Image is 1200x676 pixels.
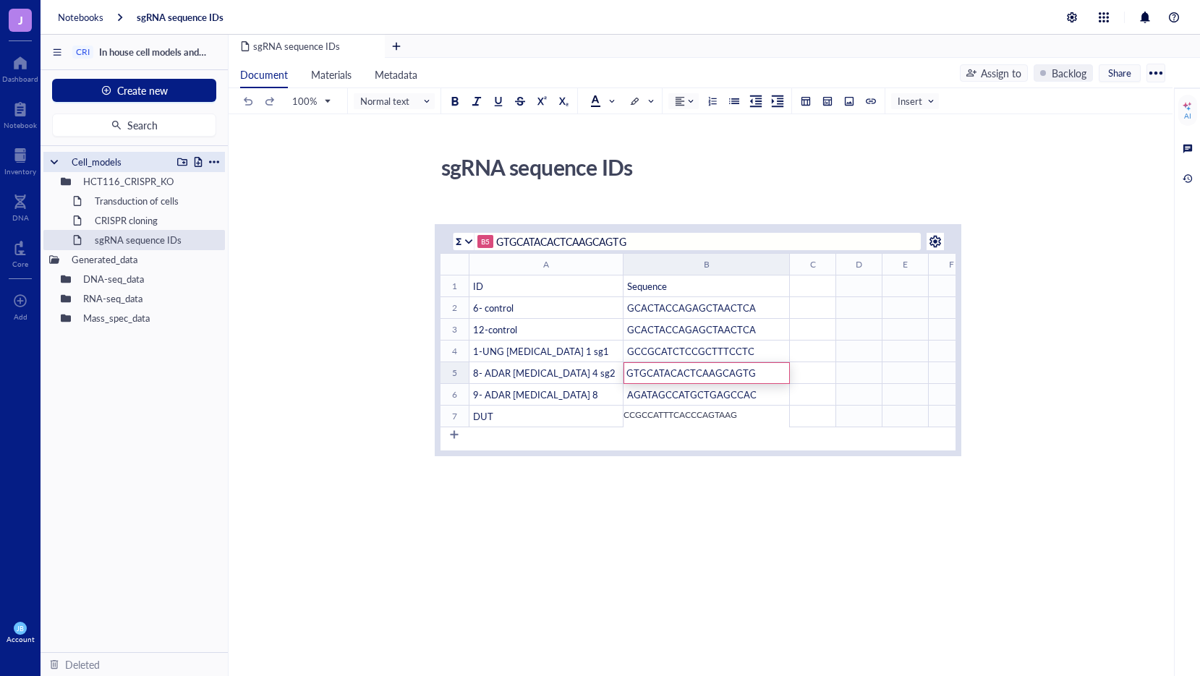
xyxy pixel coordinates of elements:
div: DNA-seq_data [77,269,219,289]
span: JB [17,625,23,633]
a: Dashboard [2,51,38,83]
button: Share [1099,64,1141,82]
span: CCGCCATTTCACCCAGTAAG [624,408,737,421]
a: Inventory [4,144,36,176]
span: ID [473,279,483,293]
th: A [469,254,624,275]
th: D [836,254,882,275]
div: Assign to [981,65,1021,81]
span: Create new [117,85,168,96]
div: CRI [76,47,90,57]
span: GCACTACCAGAGCTAACTCA [627,322,756,336]
th: 4 [441,341,469,362]
span: Metadata [375,67,417,82]
span: Document [240,67,288,82]
div: Backlog [1052,65,1086,81]
span: Share [1108,67,1131,80]
span: AGATAGCCATGCTGAGCCAC [627,388,757,401]
th: 1 [441,275,469,297]
span: 9- ADAR [MEDICAL_DATA] 8 [473,388,598,401]
th: F [929,254,975,275]
span: 1-UNG [MEDICAL_DATA] 1 sg1 [473,344,609,358]
th: C [790,254,836,275]
th: B [624,254,790,275]
div: DNA [12,213,29,222]
span: 6- control [473,301,514,315]
span: 8- ADAR [MEDICAL_DATA] 4 sg2 [473,366,616,380]
a: sgRNA sequence IDs [137,11,224,24]
a: Core [12,236,28,268]
div: Dashboard [2,74,38,83]
div: B5 [481,237,490,246]
div: CRISPR cloning [88,210,219,231]
button: Search [52,114,216,137]
div: Mass_spec_data [77,308,219,328]
span: J [18,11,23,29]
a: Notebooks [58,11,103,24]
div: Cell_models [65,152,171,172]
span: Materials [311,67,352,82]
div: Notebook [4,121,37,129]
input: Enter a value [496,233,903,250]
div: sgRNA sequence IDs [435,149,950,185]
div: sgRNA sequence IDs [88,230,219,250]
div: Generated_data [65,249,219,270]
span: Insert [898,95,935,108]
div: Core [12,260,28,268]
div: RNA-seq_data [77,288,219,309]
span: 12-control [473,322,517,336]
a: DNA [12,190,29,222]
th: 3 [441,319,469,341]
div: HCT116_CRISPR_KO [77,171,219,192]
span: GCCGCATCTCCGCTTTCCTC [627,344,754,358]
span: Normal text [360,95,431,108]
div: Add [14,312,27,321]
div: Inventory [4,167,36,176]
span: GCACTACCAGAGCTAACTCA [627,301,756,315]
div: Deleted [65,656,100,672]
span: In house cell models and data [99,45,220,59]
div: Transduction of cells [88,191,219,211]
span: Search [127,119,158,131]
th: 6 [441,384,469,406]
a: Notebook [4,98,37,129]
span: DUT [473,409,493,423]
div: Account [7,635,35,643]
th: 5 [441,362,469,384]
div: AI [1184,111,1191,120]
th: E [882,254,929,275]
th: 7 [441,406,469,427]
span: 100% [292,95,330,108]
button: Create new [52,79,216,102]
span: Sequence [627,279,667,293]
th: 2 [441,297,469,319]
